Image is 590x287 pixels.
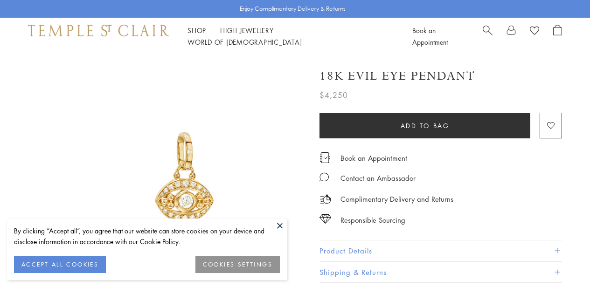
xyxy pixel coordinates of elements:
[401,121,450,131] span: Add to bag
[28,25,169,36] img: Temple St. Clair
[187,25,391,48] nav: Main navigation
[319,193,331,205] img: icon_delivery.svg
[187,26,206,35] a: ShopShop
[340,214,405,226] div: Responsible Sourcing
[319,152,331,163] img: icon_appointment.svg
[319,262,562,283] button: Shipping & Returns
[319,113,530,138] button: Add to bag
[220,26,274,35] a: High JewelleryHigh Jewellery
[14,225,280,247] div: By clicking “Accept all”, you agree that our website can store cookies on your device and disclos...
[412,26,448,47] a: Book an Appointment
[319,89,348,101] span: $4,250
[319,68,475,84] h1: 18K Evil Eye Pendant
[483,25,493,48] a: Search
[319,172,329,182] img: MessageIcon-01_2.svg
[319,214,331,224] img: icon_sourcing.svg
[240,4,346,14] p: Enjoy Complimentary Delivery & Returns
[340,172,416,184] div: Contact an Ambassador
[187,37,302,47] a: World of [DEMOGRAPHIC_DATA]World of [DEMOGRAPHIC_DATA]
[530,25,539,39] a: View Wishlist
[195,256,280,273] button: COOKIES SETTINGS
[340,153,407,163] a: Book an Appointment
[340,193,453,205] p: Complimentary Delivery and Returns
[553,25,562,48] a: Open Shopping Bag
[319,240,562,261] button: Product Details
[14,256,106,273] button: ACCEPT ALL COOKIES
